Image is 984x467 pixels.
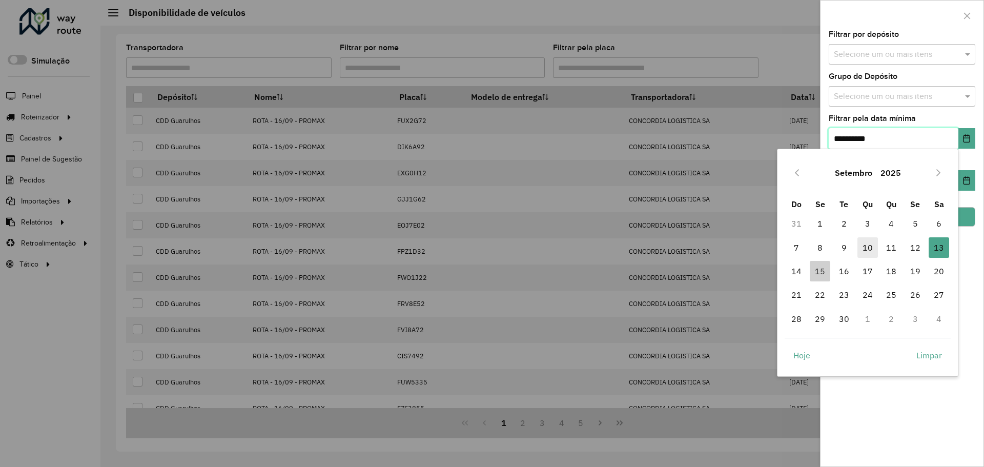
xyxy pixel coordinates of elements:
[786,237,807,258] span: 7
[786,261,807,281] span: 14
[857,213,878,234] span: 3
[856,307,879,331] td: 1
[785,236,808,259] td: 7
[910,199,920,209] span: Se
[904,259,927,283] td: 19
[808,259,832,283] td: 15
[886,199,896,209] span: Qu
[808,212,832,235] td: 1
[834,261,854,281] span: 16
[879,212,903,235] td: 4
[815,199,825,209] span: Se
[793,349,810,361] span: Hoje
[905,213,926,234] span: 5
[808,307,832,331] td: 29
[810,261,830,281] span: 15
[777,149,958,376] div: Choose Date
[881,213,901,234] span: 4
[810,285,830,305] span: 22
[856,236,879,259] td: 10
[810,237,830,258] span: 8
[881,285,901,305] span: 25
[905,261,926,281] span: 19
[927,259,951,283] td: 20
[832,283,855,307] td: 23
[879,307,903,331] td: 2
[786,309,807,329] span: 28
[958,170,975,191] button: Choose Date
[834,237,854,258] span: 9
[927,283,951,307] td: 27
[832,307,855,331] td: 30
[904,283,927,307] td: 26
[856,212,879,235] td: 3
[927,307,951,331] td: 4
[786,285,807,305] span: 21
[934,199,944,209] span: Sa
[834,309,854,329] span: 30
[876,160,905,185] button: Choose Year
[905,237,926,258] span: 12
[808,236,832,259] td: 8
[831,160,876,185] button: Choose Month
[929,237,949,258] span: 13
[829,28,899,40] label: Filtrar por depósito
[785,259,808,283] td: 14
[829,112,916,125] label: Filtrar pela data mínima
[785,283,808,307] td: 21
[929,213,949,234] span: 6
[789,165,805,181] button: Previous Month
[904,236,927,259] td: 12
[808,283,832,307] td: 22
[832,259,855,283] td: 16
[927,212,951,235] td: 6
[958,128,975,149] button: Choose Date
[929,261,949,281] span: 20
[839,199,848,209] span: Te
[785,212,808,235] td: 31
[832,212,855,235] td: 2
[857,285,878,305] span: 24
[904,212,927,235] td: 5
[832,236,855,259] td: 9
[879,283,903,307] td: 25
[863,199,873,209] span: Qu
[857,261,878,281] span: 17
[785,307,808,331] td: 28
[929,285,949,305] span: 27
[856,259,879,283] td: 17
[791,199,802,209] span: Do
[904,307,927,331] td: 3
[908,345,951,366] button: Limpar
[927,236,951,259] td: 13
[834,285,854,305] span: 23
[856,283,879,307] td: 24
[834,213,854,234] span: 2
[905,285,926,305] span: 26
[881,237,901,258] span: 11
[785,345,819,366] button: Hoje
[930,165,947,181] button: Next Month
[857,237,878,258] span: 10
[881,261,901,281] span: 18
[829,70,897,83] label: Grupo de Depósito
[916,349,942,361] span: Limpar
[879,236,903,259] td: 11
[810,213,830,234] span: 1
[810,309,830,329] span: 29
[879,259,903,283] td: 18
